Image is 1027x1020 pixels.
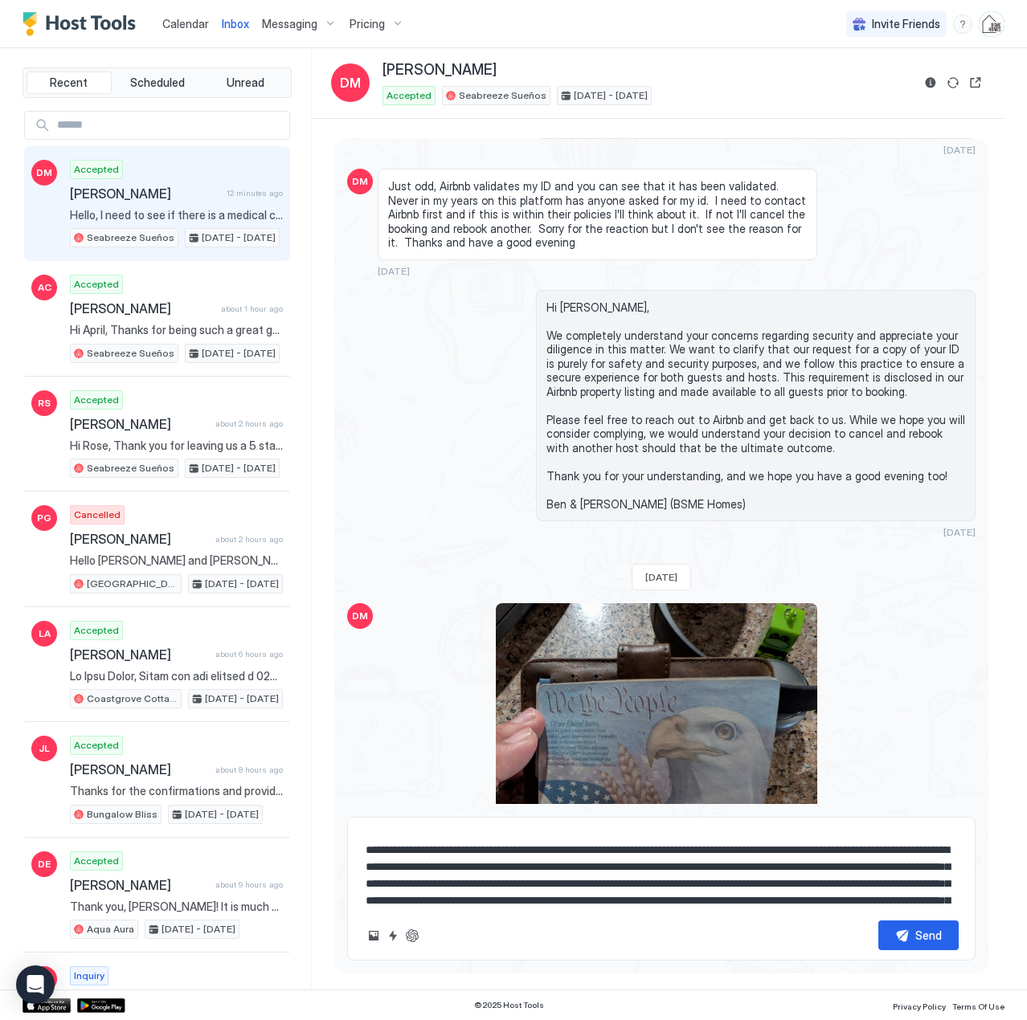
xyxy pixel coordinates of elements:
span: [DATE] - [DATE] [574,88,648,103]
span: [DATE] - [DATE] [205,692,279,706]
span: [DATE] - [DATE] [205,577,279,591]
span: [PERSON_NAME] [383,61,497,80]
span: Calendar [162,17,209,31]
span: RS [38,396,51,410]
span: AC [38,280,51,295]
a: Calendar [162,15,209,32]
div: Open Intercom Messenger [16,965,55,1004]
span: Accepted [387,88,432,103]
a: App Store [23,998,71,1013]
span: Seabreeze Sueños [87,346,174,361]
span: Inquiry [74,969,104,983]
span: about 8 hours ago [215,765,283,775]
span: LA [39,626,51,641]
span: [DATE] - [DATE] [202,461,276,475]
span: Accepted [74,854,119,868]
span: [PERSON_NAME] [70,300,215,316]
span: about 1 hour ago [221,304,283,314]
div: Send [915,927,942,944]
span: Lo Ipsu Dolor, Sitam con adi elitsed d 025 eiusm temp inc 6 utlabo et Doloremagn Aliquae admi Ven... [70,669,283,683]
span: [DATE] [378,265,410,277]
button: Unread [203,71,288,94]
div: menu [953,14,972,34]
span: [PERSON_NAME] [70,186,220,202]
input: Input Field [51,112,289,139]
span: Terms Of Use [952,1002,1004,1011]
span: Recent [50,75,88,90]
button: Scheduled [115,71,200,94]
span: Accepted [74,623,119,638]
span: Seabreeze Sueños [459,88,546,103]
span: © 2025 Host Tools [474,1000,544,1010]
span: Thank you, [PERSON_NAME]! It is much appreciated. We look forward to hosting you. Safe travels [D... [70,900,283,914]
button: Upload image [364,926,383,945]
button: Recent [27,71,112,94]
span: Unread [227,75,264,90]
span: Hi April, Thanks for being such a great guest and taking good care of our home. We gladly left yo... [70,323,283,337]
span: Accepted [74,393,119,407]
span: Scheduled [130,75,185,90]
span: [DATE] [943,526,976,538]
span: about 6 hours ago [215,649,283,659]
span: [DATE] - [DATE] [202,346,276,361]
span: Seabreeze Sueños [87,461,174,475]
span: Accepted [74,277,119,292]
span: PG [37,511,51,525]
span: [DATE] [943,144,976,156]
span: Invite Friends [872,17,940,31]
span: Accepted [74,162,119,177]
div: tab-group [23,67,292,98]
span: about 2 hours ago [215,418,283,429]
span: [PERSON_NAME] [70,647,209,663]
div: User profile [979,11,1004,37]
span: Aqua Aura [87,922,134,936]
span: DM [36,165,52,180]
span: [DATE] - [DATE] [202,231,276,245]
span: [DATE] - [DATE] [185,807,259,822]
span: Cancelled [74,508,121,522]
span: [DATE] - [DATE] [162,922,235,936]
span: Just odd, Airbnb validates my ID and you can see that it has been validated. Never in my years on... [388,179,807,250]
span: Pricing [350,17,385,31]
span: Hello, I need to see if there is a medical clause for needing to cancel. My wife is having to hav... [70,208,283,222]
span: 12 minutes ago [227,188,283,198]
span: Inbox [222,17,249,31]
button: Reservation information [921,73,940,92]
span: Bungalow Bliss [87,807,158,822]
span: Coastgrove Cottage [87,692,178,706]
span: [DATE] [645,571,677,583]
span: JL [39,741,50,756]
span: Accepted [74,738,119,753]
span: DM [352,174,368,189]
button: Open reservation [966,73,985,92]
a: Terms Of Use [952,997,1004,1014]
span: [GEOGRAPHIC_DATA] [87,577,178,591]
button: Sync reservation [943,73,963,92]
span: DE [38,857,51,871]
span: DM [352,609,368,623]
span: about 2 hours ago [215,534,283,545]
span: Messaging [262,17,317,31]
a: Privacy Policy [893,997,946,1014]
span: about 9 hours ago [215,879,283,890]
span: Thanks for the confirmations and providing a copy of your ID, [PERSON_NAME]. In the unlikely even... [70,784,283,798]
a: Google Play Store [77,998,125,1013]
span: Privacy Policy [893,1002,946,1011]
span: [PERSON_NAME] [70,761,209,777]
button: ChatGPT Auto Reply [403,926,422,945]
span: Hello [PERSON_NAME] and [PERSON_NAME], my name is [PERSON_NAME] and I will be traveling with my f... [70,553,283,568]
span: [PERSON_NAME] [70,877,209,893]
button: Quick reply [383,926,403,945]
span: [PERSON_NAME] [70,531,209,547]
a: Inbox [222,15,249,32]
a: Host Tools Logo [23,12,143,36]
button: Send [878,920,959,950]
span: Seabreeze Sueños [87,231,174,245]
span: [PERSON_NAME] [70,416,209,432]
span: Hi Rose, Thank you for leaving us a 5 star review, and we look forward to hosting you again in th... [70,439,283,453]
span: DM [340,73,361,92]
span: Hi [PERSON_NAME], We completely understand your concerns regarding security and appreciate your d... [546,300,965,512]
